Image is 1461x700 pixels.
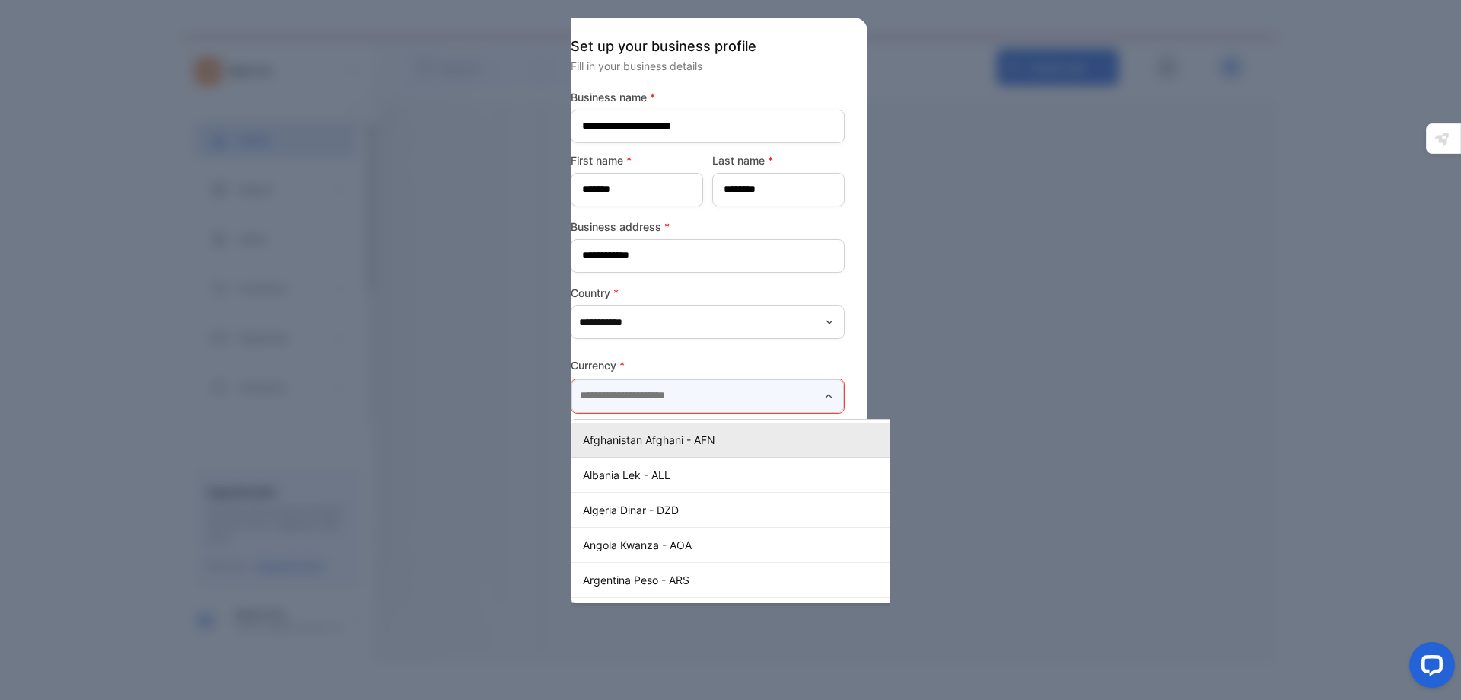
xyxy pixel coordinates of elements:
p: Afghanistan Afghani - AFN [583,432,950,448]
p: Argentina Peso - ARS [583,572,950,588]
p: Algeria Dinar - DZD [583,502,950,518]
label: Currency [571,357,845,373]
p: Set up your business profile [571,36,845,56]
label: Business address [571,219,845,235]
iframe: LiveChat chat widget [1397,636,1461,700]
p: Albania Lek - ALL [583,467,950,483]
p: Fill in your business details [571,58,845,74]
p: This field is required [571,417,845,436]
label: Business name [571,89,845,105]
p: Angola Kwanza - AOA [583,537,950,553]
label: Country [571,285,845,301]
label: Last name [712,152,845,168]
label: First name [571,152,703,168]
